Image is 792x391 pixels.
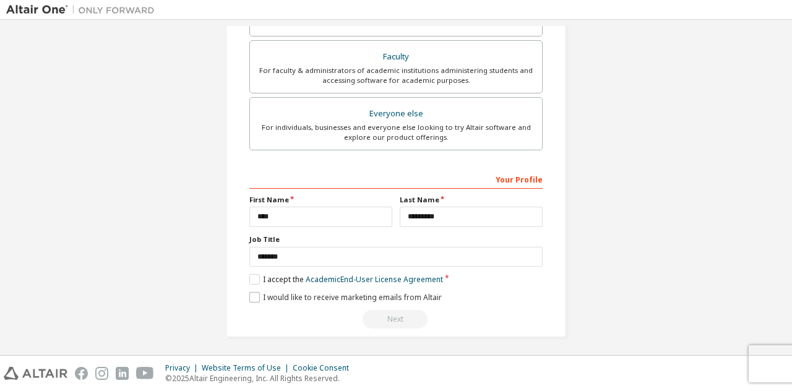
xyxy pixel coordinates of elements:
[165,363,202,373] div: Privacy
[249,310,543,329] div: You need to provide your academic email
[257,66,535,85] div: For faculty & administrators of academic institutions administering students and accessing softwa...
[249,195,392,205] label: First Name
[165,373,356,384] p: © 2025 Altair Engineering, Inc. All Rights Reserved.
[257,48,535,66] div: Faculty
[249,292,442,303] label: I would like to receive marketing emails from Altair
[6,4,161,16] img: Altair One
[136,367,154,380] img: youtube.svg
[257,105,535,122] div: Everyone else
[116,367,129,380] img: linkedin.svg
[400,195,543,205] label: Last Name
[4,367,67,380] img: altair_logo.svg
[202,363,293,373] div: Website Terms of Use
[249,234,543,244] label: Job Title
[249,274,443,285] label: I accept the
[95,367,108,380] img: instagram.svg
[75,367,88,380] img: facebook.svg
[257,122,535,142] div: For individuals, businesses and everyone else looking to try Altair software and explore our prod...
[306,274,443,285] a: Academic End-User License Agreement
[293,363,356,373] div: Cookie Consent
[249,169,543,189] div: Your Profile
